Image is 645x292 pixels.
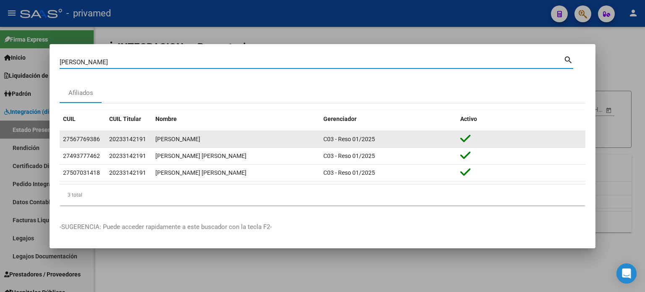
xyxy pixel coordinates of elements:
span: Activo [460,116,477,122]
div: [PERSON_NAME] [155,134,317,144]
span: 20233142191 [109,169,146,176]
span: CUIL Titular [109,116,141,122]
datatable-header-cell: CUIL [60,110,106,128]
p: -SUGERENCIA: Puede acceder rapidamente a este buscador con la tecla F2- [60,222,585,232]
span: CUIL [63,116,76,122]
span: Gerenciador [323,116,357,122]
mat-icon: search [564,54,573,64]
span: Nombre [155,116,177,122]
span: C03 - Reso 01/2025 [323,169,375,176]
datatable-header-cell: CUIL Titular [106,110,152,128]
datatable-header-cell: Activo [457,110,585,128]
div: 27493777462 [63,151,100,161]
div: 27507031418 [63,168,100,178]
div: 3 total [60,184,585,205]
span: C03 - Reso 01/2025 [323,136,375,142]
span: 20233142191 [109,136,146,142]
span: C03 - Reso 01/2025 [323,153,375,159]
div: 27567769386 [63,134,100,144]
div: [PERSON_NAME] [PERSON_NAME] [155,168,317,178]
span: 20233142191 [109,153,146,159]
div: [PERSON_NAME] [PERSON_NAME] [155,151,317,161]
div: Open Intercom Messenger [616,263,637,284]
div: Afiliados [68,88,93,98]
datatable-header-cell: Gerenciador [320,110,457,128]
datatable-header-cell: Nombre [152,110,320,128]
